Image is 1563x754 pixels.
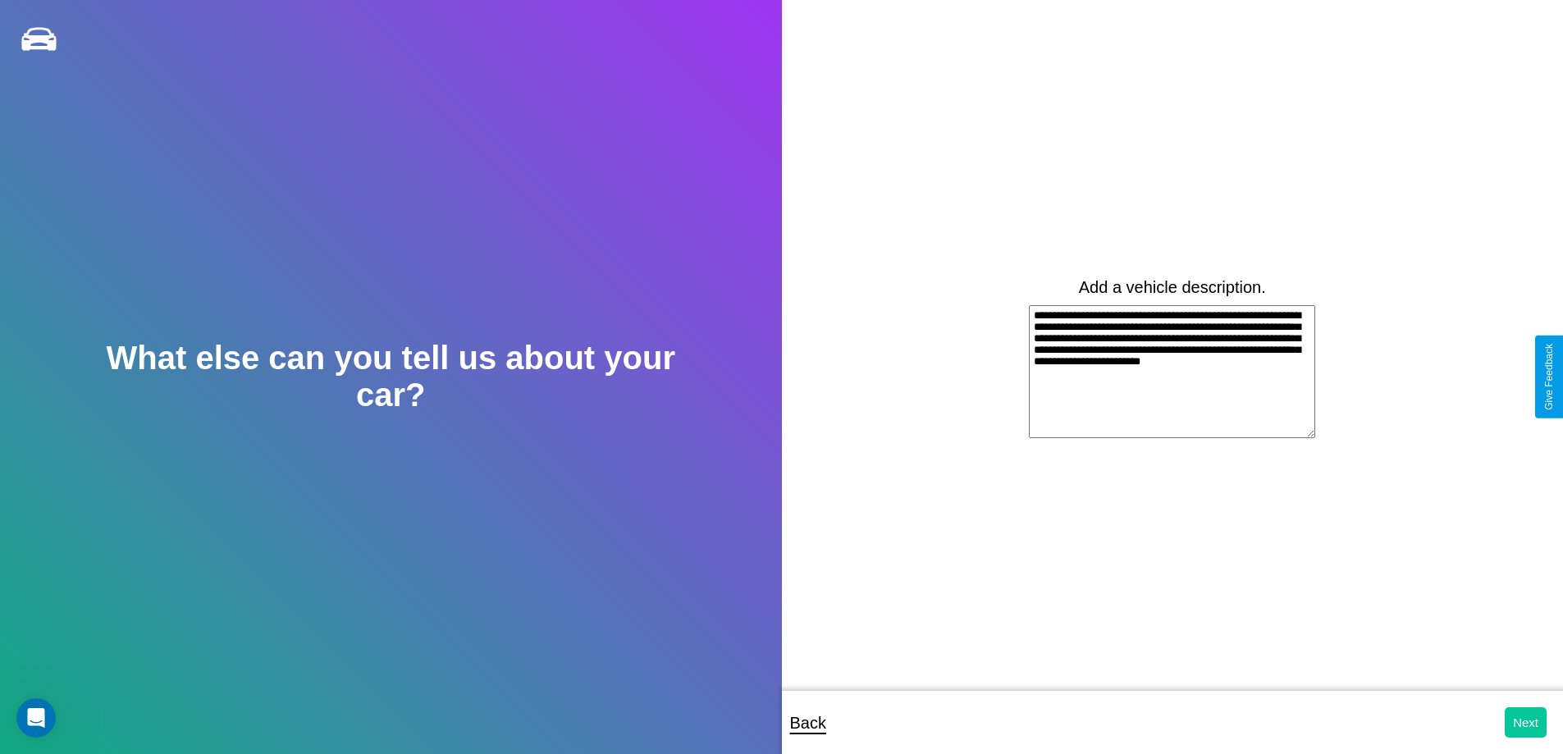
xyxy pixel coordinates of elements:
[790,708,826,738] p: Back
[78,340,703,414] h2: What else can you tell us about your car?
[1543,344,1555,410] div: Give Feedback
[16,698,56,738] iframe: Intercom live chat
[1505,707,1547,738] button: Next
[1079,278,1266,297] label: Add a vehicle description.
